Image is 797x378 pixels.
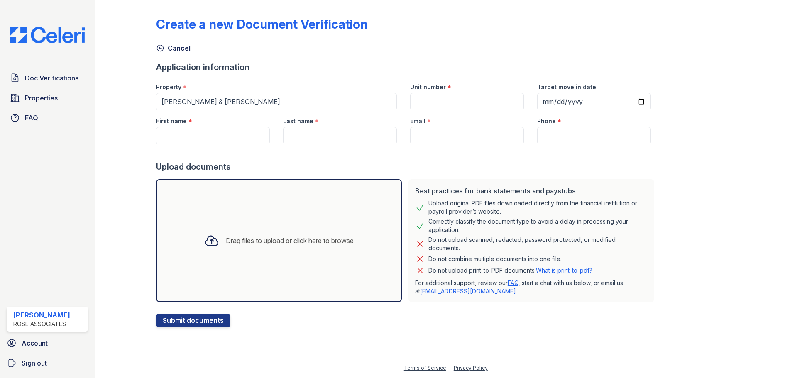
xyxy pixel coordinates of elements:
[428,236,648,252] div: Do not upload scanned, redacted, password protected, or modified documents.
[7,70,88,86] a: Doc Verifications
[156,83,181,91] label: Property
[156,117,187,125] label: First name
[410,117,425,125] label: Email
[7,90,88,106] a: Properties
[13,320,70,328] div: Rose Associates
[420,288,516,295] a: [EMAIL_ADDRESS][DOMAIN_NAME]
[415,186,648,196] div: Best practices for bank statements and paystubs
[508,279,518,286] a: FAQ
[156,43,191,53] a: Cancel
[410,83,446,91] label: Unit number
[156,17,368,32] div: Create a new Document Verification
[22,338,48,348] span: Account
[536,267,592,274] a: What is print-to-pdf?
[404,365,446,371] a: Terms of Service
[156,61,658,73] div: Application information
[156,314,230,327] button: Submit documents
[3,27,91,43] img: CE_Logo_Blue-a8612792a0a2168367f1c8372b55b34899dd931a85d93a1a3d3e32e68fde9ad4.png
[22,358,47,368] span: Sign out
[283,117,313,125] label: Last name
[537,117,556,125] label: Phone
[428,254,562,264] div: Do not combine multiple documents into one file.
[415,279,648,295] p: For additional support, review our , start a chat with us below, or email us at
[449,365,451,371] div: |
[428,266,592,275] p: Do not upload print-to-PDF documents.
[25,73,78,83] span: Doc Verifications
[454,365,488,371] a: Privacy Policy
[537,83,596,91] label: Target move in date
[25,113,38,123] span: FAQ
[428,217,648,234] div: Correctly classify the document type to avoid a delay in processing your application.
[3,335,91,351] a: Account
[226,236,354,246] div: Drag files to upload or click here to browse
[13,310,70,320] div: [PERSON_NAME]
[428,199,648,216] div: Upload original PDF files downloaded directly from the financial institution or payroll provider’...
[3,355,91,371] a: Sign out
[25,93,58,103] span: Properties
[7,110,88,126] a: FAQ
[156,161,658,173] div: Upload documents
